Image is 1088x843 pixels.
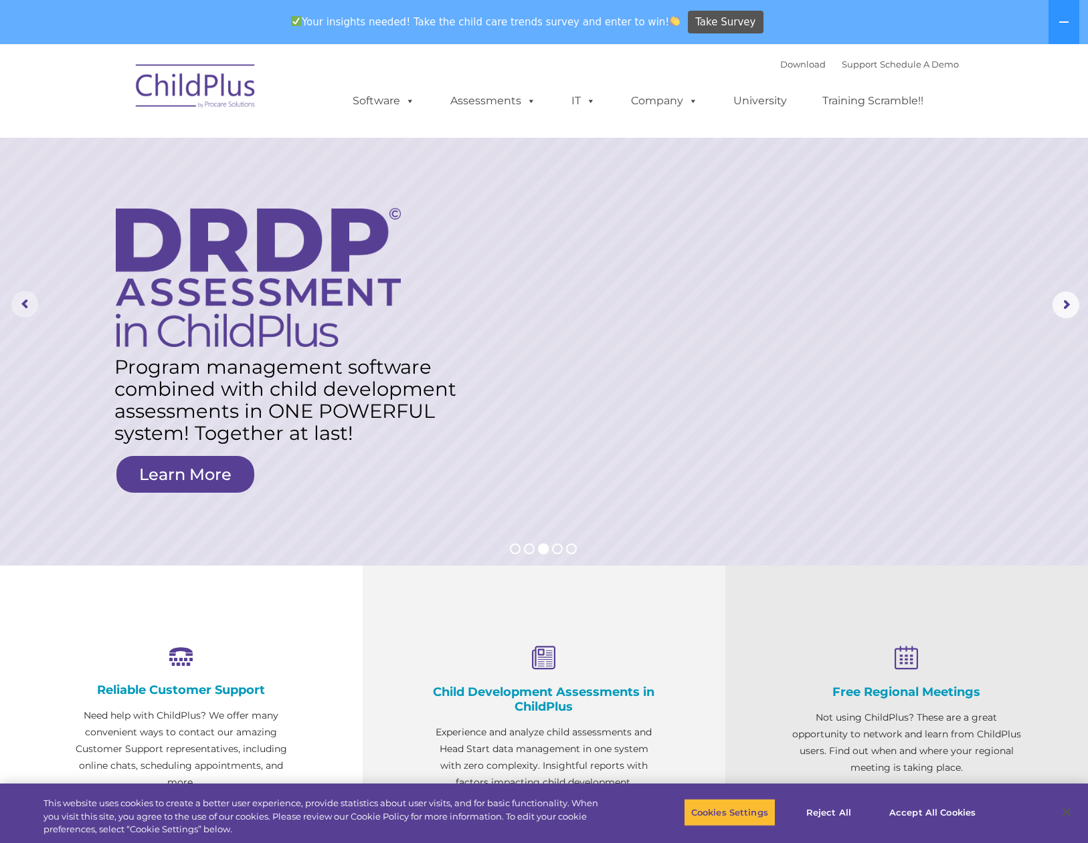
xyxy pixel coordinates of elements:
[67,707,296,791] p: Need help with ChildPlus? We offer many convenient ways to contact our amazing Customer Support r...
[787,798,871,826] button: Reject All
[291,16,301,26] img: ✅
[186,88,227,98] span: Last name
[437,88,549,114] a: Assessments
[285,9,686,35] span: Your insights needed! Take the child care trends survey and enter to win!
[339,88,428,114] a: Software
[780,59,826,70] a: Download
[114,356,463,444] rs-layer: Program management software combined with child development assessments in ONE POWERFUL system! T...
[186,143,243,153] span: Phone number
[792,709,1021,776] p: Not using ChildPlus? These are a great opportunity to network and learn from ChildPlus users. Fin...
[43,797,598,836] div: This website uses cookies to create a better user experience, provide statistics about user visit...
[67,683,296,697] h4: Reliable Customer Support
[1052,798,1081,827] button: Close
[809,88,937,114] a: Training Scramble!!
[780,59,959,70] font: |
[695,11,755,34] span: Take Survey
[880,59,959,70] a: Schedule A Demo
[558,88,609,114] a: IT
[116,208,401,347] img: DRDP Assessment in ChildPlus
[430,724,658,791] p: Experience and analyze child assessments and Head Start data management in one system with zero c...
[116,456,254,493] a: Learn More
[882,798,983,826] button: Accept All Cookies
[670,16,680,26] img: 👏
[129,55,263,122] img: ChildPlus by Procare Solutions
[842,59,877,70] a: Support
[688,11,763,34] a: Take Survey
[430,685,658,714] h4: Child Development Assessments in ChildPlus
[618,88,711,114] a: Company
[792,685,1021,699] h4: Free Regional Meetings
[720,88,800,114] a: University
[684,798,776,826] button: Cookies Settings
